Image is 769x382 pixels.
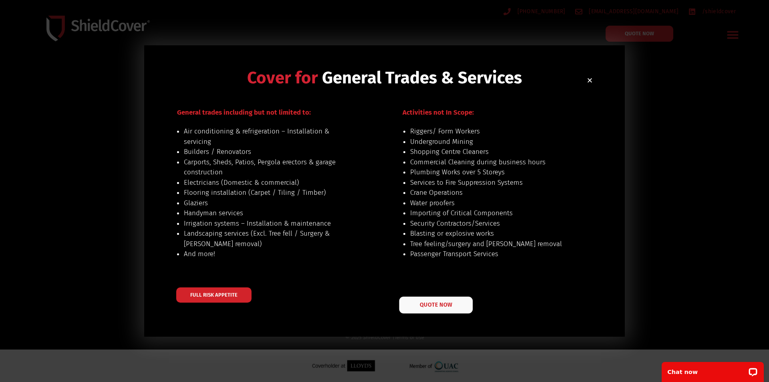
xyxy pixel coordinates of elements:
[410,178,577,188] li: Services to Fire Suppression Systems
[410,198,577,208] li: Water proofers
[410,147,577,157] li: Shopping Centre Cleaners
[184,188,351,198] li: Flooring installation (Carpet / Tiling / Timber)
[410,218,577,229] li: Security Contractors/Services
[410,188,577,198] li: Crane Operations
[410,208,577,218] li: Importing of Critical Components
[247,68,318,88] span: Cover for
[184,218,351,229] li: Irrigation systems – Installation & maintenance
[322,68,522,88] span: General Trades & Services
[190,292,238,297] span: FULL RISK APPETITE
[656,357,769,382] iframe: LiveChat chat widget
[410,126,577,137] li: Riggers/ Form Workers
[184,147,351,157] li: Builders / Renovators
[587,77,593,83] a: Close
[410,239,577,249] li: Tree feeling/surgery and [PERSON_NAME] removal
[184,208,351,218] li: Handyman services
[184,249,351,259] li: And more!
[184,126,351,147] li: Air conditioning & refrigeration – Installation & servicing
[184,228,351,249] li: Landscaping services (Excl. Tree fell / Surgery & [PERSON_NAME] removal)
[410,157,577,168] li: Commercial Cleaning during business hours
[184,178,351,188] li: Electricians (Domestic & commercial)
[410,228,577,239] li: Blasting or explosive works
[176,287,252,303] a: FULL RISK APPETITE
[410,167,577,178] li: Plumbing Works over 5 Storeys
[410,249,577,259] li: Passenger Transport Services
[410,137,577,147] li: Underground Mining
[399,297,473,313] a: QUOTE NOW
[177,108,311,117] span: General trades including but not limited to:
[403,108,474,117] span: Activities not In Scope:
[184,157,351,178] li: Carports, Sheds, Patios, Pergola erectors & garage construction
[420,302,452,307] span: QUOTE NOW
[184,198,351,208] li: Glaziers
